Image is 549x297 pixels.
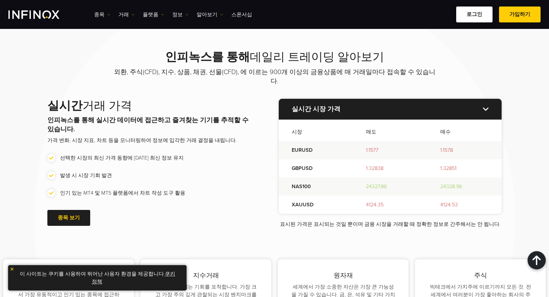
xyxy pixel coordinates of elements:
td: 1.32838 [353,159,427,177]
td: EURUSD [279,141,353,159]
td: 24327.86 [353,177,427,196]
strong: 실시간 [47,99,82,113]
th: 시장 [279,120,353,141]
a: 거래 [118,11,135,19]
td: NAS100 [279,177,353,196]
td: 1.1577 [353,141,427,159]
td: 4124.35 [353,196,427,214]
p: 이 사이트는 쿠키를 사용하여 뛰어난 사용자 환경을 제공합니다. . [11,268,183,287]
h2: 거래 가격 [47,99,253,113]
td: GBPUSD [279,159,353,177]
a: 스폰서십 [231,11,252,19]
td: XAUUSD [279,196,353,214]
p: 원자재 [291,271,396,280]
th: 매도 [353,120,427,141]
h2: 데일리 트레이딩 알아보기 [112,50,437,64]
strong: 인피녹스를 통해 [165,50,250,64]
p: 외환, 주식(CFD), 지수, 상품, 채권, 선물(CFD), 에 이르는 900개 이상의 금융상품에 매 거래일마다 접속할 수 있습니다. [112,68,437,86]
a: 종목 보기 [47,210,90,226]
a: 종목 [94,11,110,19]
a: 가입하기 [499,6,541,22]
strong: 실시간 시장 가격 [292,105,340,113]
a: INFINOX Logo [8,10,75,19]
p: 표시된 가격은 표시되는 것일 뿐이며 금융 시장을 거래할 때 정확한 정보로 간주해서는 안 됩니다. [279,220,502,228]
li: 인기 있는 MT4 및 MT5 플랫폼에서 차트 작성 도구 활용 [47,189,253,197]
p: 가격 변화, 시장 지표, 차트 등을 모니터링하여 정보에 입각한 거래 결정을 내립니다. [47,136,253,144]
img: yellow close icon [10,267,14,271]
a: 정보 [172,11,189,19]
li: 선택한 시장의 최신 가격 동향에 [DATE] 최신 정보 유지 [47,154,253,162]
a: 로그인 [456,6,493,22]
strong: 인피녹스를 통해 실시간 데이터에 접근하고 즐겨찾는 기기를 추적할 수 있습니다. [47,116,249,133]
a: 플랫폼 [143,11,164,19]
li: 발생 시 시장 기회 발견 [47,172,253,179]
a: 알아보기 [197,11,223,19]
p: 지수거래 [153,271,258,280]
